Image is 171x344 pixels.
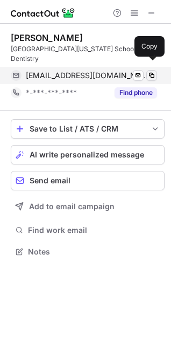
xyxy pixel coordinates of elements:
span: Send email [30,176,70,185]
button: Add to email campaign [11,197,165,216]
div: Save to List / ATS / CRM [30,125,146,133]
span: [EMAIL_ADDRESS][DOMAIN_NAME] [26,71,149,80]
button: Notes [11,244,165,259]
span: Notes [28,247,160,257]
button: Find work email [11,223,165,238]
div: [GEOGRAPHIC_DATA][US_STATE] School of Dentistry [11,44,165,64]
button: save-profile-one-click [11,119,165,139]
span: AI write personalized message [30,150,144,159]
img: ContactOut v5.3.10 [11,6,75,19]
span: Find work email [28,225,160,235]
button: Send email [11,171,165,190]
span: Add to email campaign [29,202,115,211]
button: AI write personalized message [11,145,165,164]
button: Reveal Button [115,87,157,98]
div: [PERSON_NAME] [11,32,83,43]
